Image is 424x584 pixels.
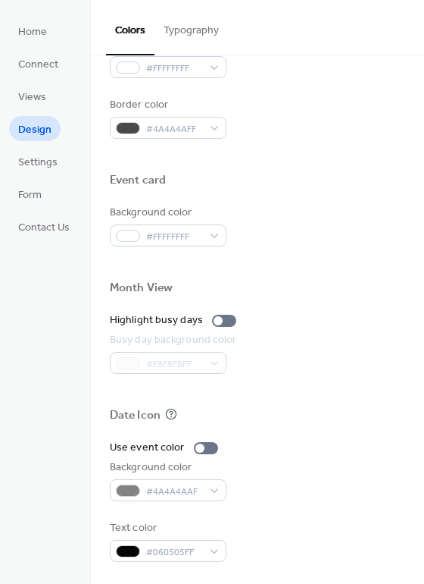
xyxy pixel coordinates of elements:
div: Highlight busy days [110,312,203,328]
span: #FFFFFFFF [146,61,202,77]
span: #060505FF [146,545,202,560]
div: Background color [110,205,223,221]
a: Views [9,83,55,108]
div: Event card [110,173,166,189]
div: Text color [110,520,223,536]
div: Busy day background color [110,332,237,348]
a: Home [9,18,56,43]
a: Design [9,116,61,141]
span: Contact Us [18,220,70,236]
div: Month View [110,281,173,297]
span: #4A4A4AAF [146,484,202,500]
div: Border color [110,97,223,113]
a: Form [9,181,51,206]
span: Views [18,89,46,105]
div: Background color [110,460,223,476]
div: Use event color [110,440,185,456]
a: Settings [9,149,67,174]
span: Connect [18,57,58,73]
div: Date Icon [110,408,161,424]
a: Contact Us [9,214,79,239]
span: Design [18,122,51,138]
span: Form [18,187,42,203]
span: #FFFFFFFF [146,229,202,245]
span: Settings [18,155,58,171]
span: #4A4A4AFF [146,121,202,137]
span: Home [18,24,47,40]
a: Connect [9,51,67,76]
